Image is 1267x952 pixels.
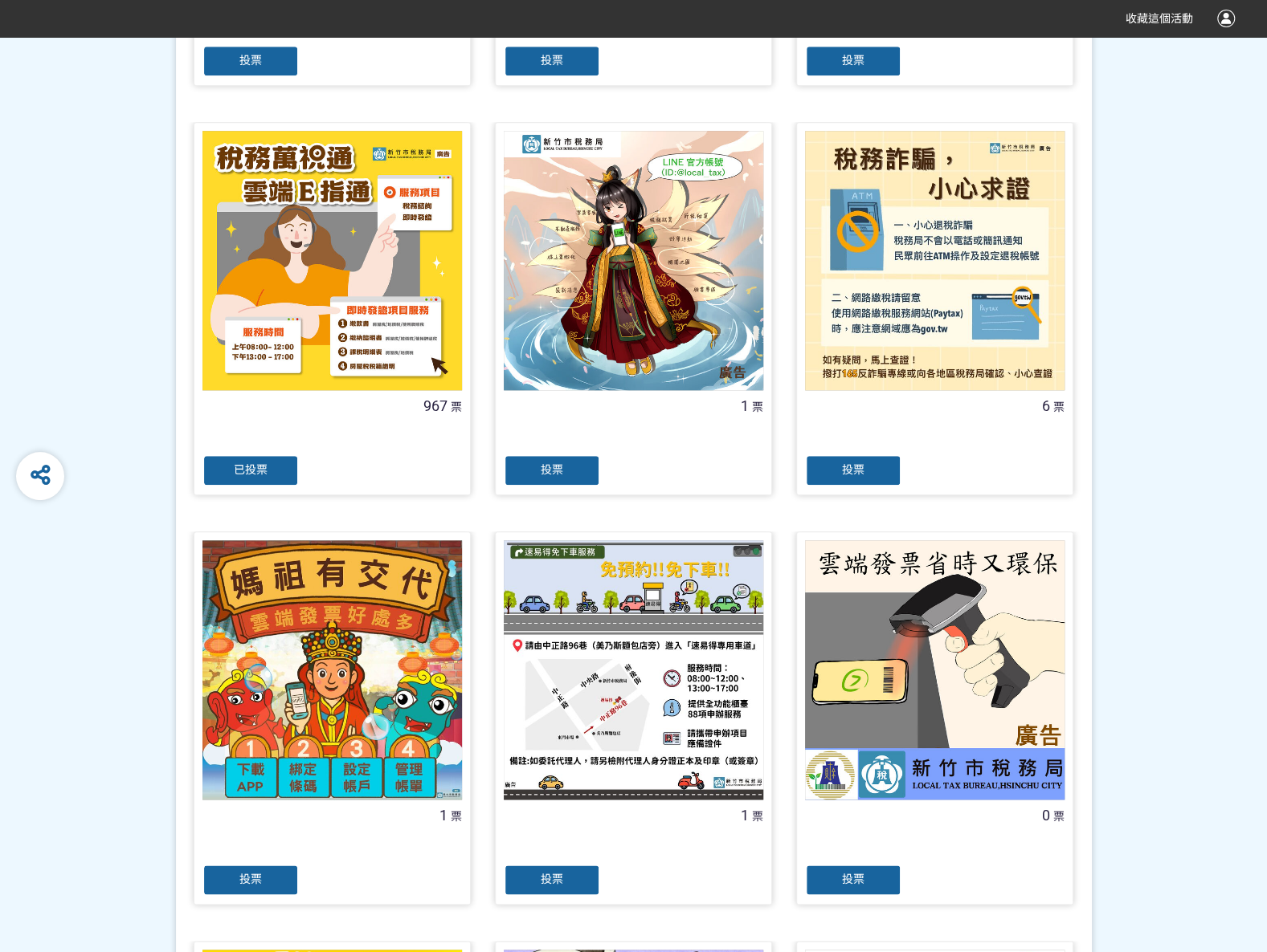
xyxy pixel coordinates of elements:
a: 1票投票 [495,531,772,905]
span: 0 [1042,807,1050,824]
span: 票 [451,810,462,823]
span: 票 [1053,810,1065,823]
span: 投票 [842,54,864,67]
span: 投票 [842,873,864,885]
span: 投票 [541,463,563,476]
span: 收藏這個活動 [1126,12,1193,25]
span: 投票 [239,873,262,885]
a: 1票投票 [194,531,471,905]
span: 投票 [842,463,864,476]
span: 票 [752,401,763,413]
span: 已投票 [234,463,268,476]
a: 6票投票 [796,122,1073,495]
a: 967票已投票 [194,122,471,495]
span: 票 [1053,401,1065,413]
a: 1票投票 [495,122,772,495]
span: 967 [423,397,448,414]
span: 1 [741,397,749,414]
span: 1 [741,807,749,824]
span: 1 [439,807,448,824]
span: 6 [1042,397,1050,414]
span: 投票 [239,54,262,67]
a: 0票投票 [796,531,1073,905]
span: 投票 [541,873,563,885]
span: 票 [451,401,462,413]
span: 投票 [541,54,563,67]
span: 票 [752,810,763,823]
